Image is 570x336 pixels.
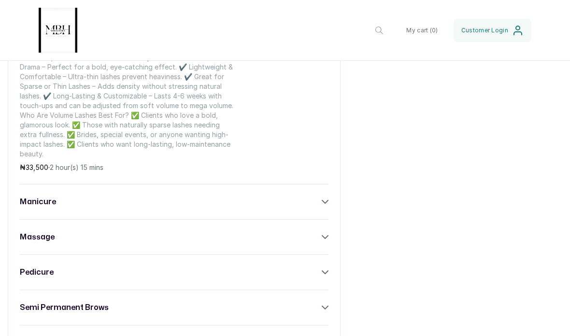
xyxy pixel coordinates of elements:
[20,231,55,243] h3: massage
[454,19,531,42] button: Customer Login
[39,8,77,53] img: business logo
[20,163,236,172] p: ₦ ·
[20,302,109,313] h3: semi permanent brows
[399,19,445,42] button: My cart (0)
[26,163,48,171] span: 33,500
[20,266,54,278] h3: pedicure
[461,27,508,34] span: Customer Login
[20,196,56,208] h3: manicure
[20,14,236,159] p: Volume Lash Extensions: Full, Fluffy, & Dramatic Volume lashes use ultra-fine extensions to creat...
[50,163,103,171] span: 2 hour(s) 15 mins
